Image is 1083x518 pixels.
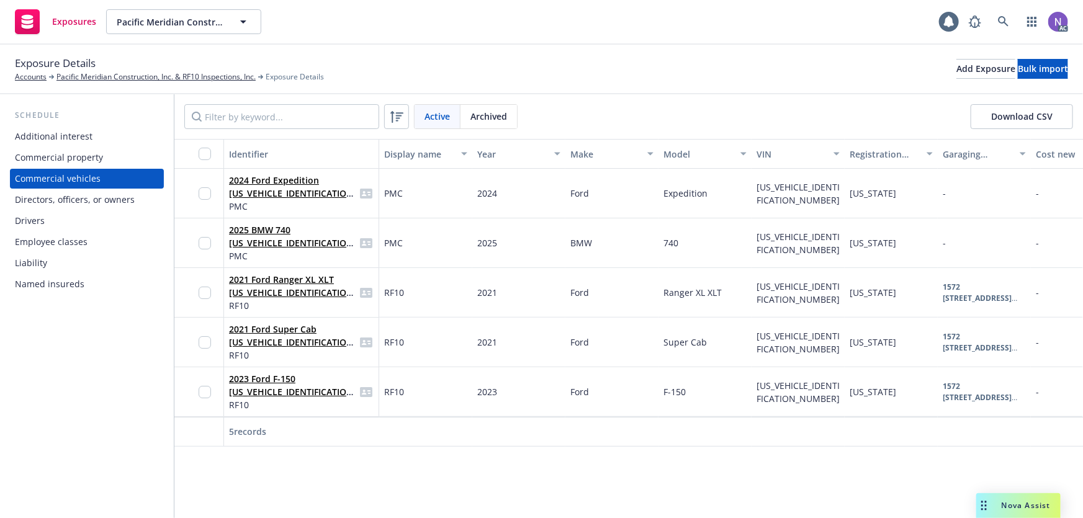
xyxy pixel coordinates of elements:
[850,187,896,199] span: [US_STATE]
[570,187,589,199] span: Ford
[117,16,224,29] span: Pacific Meridian Construction, Inc. & RF10 Inspections, Inc.
[10,109,164,122] div: Schedule
[963,9,987,34] a: Report a Bug
[229,224,357,262] a: 2025 BMW 740 [US_VEHICLE_IDENTIFICATION_NUMBER]
[1036,237,1039,249] span: -
[229,323,359,349] span: 2021 Ford Super Cab [US_VEHICLE_IDENTIFICATION_NUMBER]
[971,104,1073,129] button: Download CSV
[1036,287,1039,298] span: -
[850,336,896,348] span: [US_STATE]
[956,60,1015,78] div: Add Exposure
[229,323,357,361] a: 2021 Ford Super Cab [US_VEHICLE_IDENTIFICATION_NUMBER]
[477,287,497,298] span: 2021
[1048,12,1068,32] img: photo
[15,169,101,189] div: Commercial vehicles
[56,71,256,83] a: Pacific Meridian Construction, Inc. & RF10 Inspections, Inc.
[943,187,946,200] span: -
[1020,9,1045,34] a: Switch app
[199,287,211,299] input: Toggle Row Selected
[15,274,84,294] div: Named insureds
[477,148,547,161] div: Year
[10,253,164,273] a: Liability
[477,336,497,348] span: 2021
[15,190,135,210] div: Directors, officers, or owners
[229,249,359,262] span: PMC
[565,139,658,169] button: Make
[359,385,374,400] span: idCard
[15,127,92,146] div: Additional interest
[1036,386,1039,398] span: -
[359,285,374,300] span: idCard
[229,174,357,212] a: 2024 Ford Expedition [US_VEHICLE_IDENTIFICATION_NUMBER]
[384,148,454,161] div: Display name
[850,386,896,398] span: [US_STATE]
[15,55,96,71] span: Exposure Details
[199,386,211,398] input: Toggle Row Selected
[359,335,374,350] span: idCard
[956,59,1015,79] button: Add Exposure
[477,237,497,249] span: 2025
[938,139,1031,169] button: Garaging address
[1018,60,1068,78] div: Bulk import
[10,211,164,231] a: Drivers
[663,237,678,249] span: 740
[229,200,359,213] span: PMC
[663,386,686,398] span: F-150
[752,139,845,169] button: VIN
[199,148,211,160] input: Select all
[10,190,164,210] a: Directors, officers, or owners
[384,336,404,349] span: RF10
[229,274,357,311] a: 2021 Ford Ranger XL XLT [US_VEHICLE_IDENTIFICATION_NUMBER]
[10,232,164,252] a: Employee classes
[10,274,164,294] a: Named insureds
[976,493,1061,518] button: Nova Assist
[15,253,47,273] div: Liability
[229,223,359,249] span: 2025 BMW 740 [US_VEHICLE_IDENTIFICATION_NUMBER]
[384,187,403,200] span: PMC
[266,71,324,83] span: Exposure Details
[757,231,840,256] span: [US_VEHICLE_IDENTIFICATION_NUMBER]
[943,331,1017,353] b: 1572 [STREET_ADDRESS]
[229,174,359,200] span: 2024 Ford Expedition [US_VEHICLE_IDENTIFICATION_NUMBER]
[199,336,211,349] input: Toggle Row Selected
[199,237,211,249] input: Toggle Row Selected
[229,299,359,312] span: RF10
[757,330,840,355] span: [US_VEHICLE_IDENTIFICATION_NUMBER]
[15,232,88,252] div: Employee classes
[229,398,359,411] span: RF10
[359,236,374,251] span: idCard
[384,385,404,398] span: RF10
[757,181,840,206] span: [US_VEHICLE_IDENTIFICATION_NUMBER]
[570,148,640,161] div: Make
[229,373,357,411] a: 2023 Ford F-150 [US_VEHICLE_IDENTIFICATION_NUMBER]
[943,148,1012,161] div: Garaging address
[229,349,359,362] span: RF10
[384,236,403,249] span: PMC
[570,386,589,398] span: Ford
[757,148,826,161] div: VIN
[663,336,707,348] span: Super Cab
[757,380,840,404] span: [US_VEHICLE_IDENTIFICATION_NUMBER]
[470,110,507,123] span: Archived
[472,139,565,169] button: Year
[658,139,752,169] button: Model
[10,169,164,189] a: Commercial vehicles
[379,139,472,169] button: Display name
[1036,336,1039,348] span: -
[359,186,374,201] span: idCard
[663,287,722,298] span: Ranger XL XLT
[570,237,592,249] span: BMW
[229,273,359,299] span: 2021 Ford Ranger XL XLT [US_VEHICLE_IDENTIFICATION_NUMBER]
[570,336,589,348] span: Ford
[477,187,497,199] span: 2024
[425,110,450,123] span: Active
[15,148,103,167] div: Commercial property
[229,426,266,437] span: 5 records
[10,4,101,39] a: Exposures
